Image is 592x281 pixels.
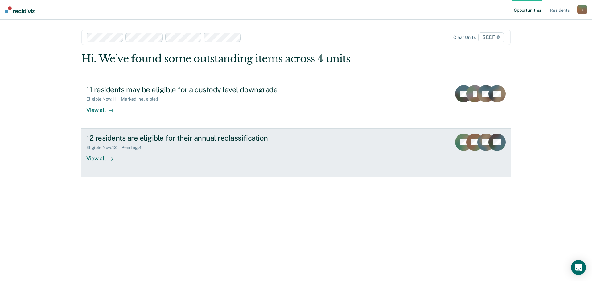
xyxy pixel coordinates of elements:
[571,260,586,275] div: Open Intercom Messenger
[81,52,425,65] div: Hi. We’ve found some outstanding items across 4 units
[86,134,303,143] div: 12 residents are eligible for their annual reclassification
[86,85,303,94] div: 11 residents may be eligible for a custody level downgrade
[86,97,121,102] div: Eligible Now : 11
[478,32,504,42] span: SCCF
[86,145,121,150] div: Eligible Now : 12
[121,145,146,150] div: Pending : 4
[453,35,476,40] div: Clear units
[577,5,587,14] button: t
[86,150,121,162] div: View all
[81,129,511,177] a: 12 residents are eligible for their annual reclassificationEligible Now:12Pending:4View all
[81,80,511,129] a: 11 residents may be eligible for a custody level downgradeEligible Now:11Marked Ineligible:1View all
[5,6,35,13] img: Recidiviz
[121,97,163,102] div: Marked Ineligible : 1
[86,101,121,114] div: View all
